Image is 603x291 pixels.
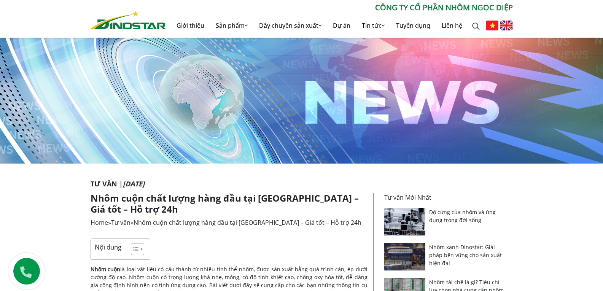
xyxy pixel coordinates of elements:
a: Liên hệ [436,13,468,38]
img: Tiếng Việt [486,21,498,30]
span: Nhôm cuộn chất lượng hàng đầu tại [GEOGRAPHIC_DATA] – Giá tốt – Hỗ trợ 24h [134,218,361,227]
a: Home [91,218,108,227]
a: Dây chuyền sản xuất [253,13,327,38]
img: English [500,21,513,30]
p: CÔNG TY CỔ PHẦN NHÔM NGỌC DIỆP [166,2,513,13]
a: Toggle Table of Content [125,243,142,256]
i: [DATE] [123,179,145,188]
a: Nhôm xanh Dinostar: Giải pháp bền vững cho sản xuất hiện đại [429,243,502,267]
a: Dự án [327,13,356,38]
img: Nhôm Dinostar [91,10,166,29]
a: Độ cứng của nhôm và ứng dụng trong đời sống [429,208,496,224]
a: Giới thiệu [171,13,210,38]
h1: Nhôm cuộn chất lượng hàng đầu tại [GEOGRAPHIC_DATA] – Giá tốt – Hỗ trợ 24h [91,193,368,215]
a: Tin tức [356,13,390,38]
a: Sản phẩm [210,13,253,38]
img: Nhôm xanh Dinostar: Giải pháp bền vững cho sản xuất hiện đại [384,243,426,270]
a: Tuyển dụng [390,13,436,38]
a: Tư vấn [111,218,130,227]
img: search [472,22,480,30]
strong: Nhôm cuộn [91,266,121,273]
p: Tư vấn | [91,179,513,189]
p: Tư vấn Mới Nhất [384,193,508,202]
span: » » [91,218,361,227]
p: Nội dung [95,243,121,251]
img: Độ cứng của nhôm và ứng dụng trong đời sống [384,208,426,235]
